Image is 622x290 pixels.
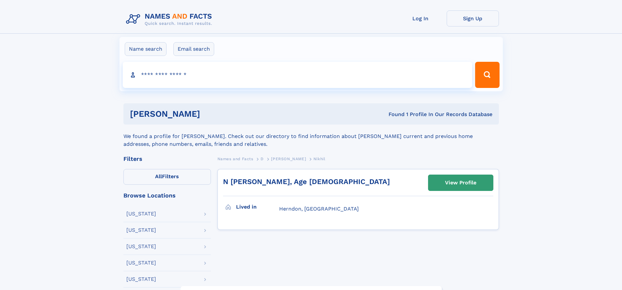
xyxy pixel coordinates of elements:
h1: [PERSON_NAME] [130,110,295,118]
label: Name search [125,42,167,56]
div: Found 1 Profile In Our Records Database [294,111,492,118]
span: Nikhil [313,157,326,161]
span: [PERSON_NAME] [271,157,306,161]
a: Sign Up [447,10,499,26]
div: [US_STATE] [126,260,156,265]
div: [US_STATE] [126,211,156,216]
span: D [261,157,264,161]
a: View Profile [428,175,493,191]
span: All [155,173,162,179]
a: Log In [394,10,447,26]
img: Logo Names and Facts [123,10,217,28]
a: [PERSON_NAME] [271,155,306,163]
h3: Lived in [236,201,279,213]
button: Search Button [475,62,499,88]
div: We found a profile for [PERSON_NAME]. Check out our directory to find information about [PERSON_N... [123,125,499,148]
input: search input [123,62,472,88]
div: View Profile [445,175,476,190]
a: N [PERSON_NAME], Age [DEMOGRAPHIC_DATA] [223,178,390,186]
a: Names and Facts [217,155,253,163]
div: [US_STATE] [126,277,156,282]
div: [US_STATE] [126,228,156,233]
div: [US_STATE] [126,244,156,249]
div: Filters [123,156,211,162]
span: Herndon, [GEOGRAPHIC_DATA] [279,206,359,212]
a: D [261,155,264,163]
label: Email search [173,42,214,56]
label: Filters [123,169,211,185]
div: Browse Locations [123,193,211,198]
